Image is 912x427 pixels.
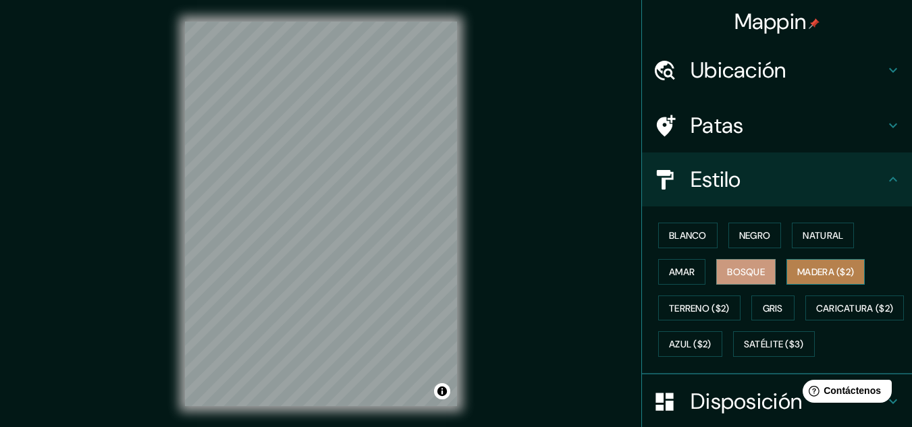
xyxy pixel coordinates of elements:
[185,22,457,406] canvas: Mapa
[658,295,741,321] button: Terreno ($2)
[691,56,786,84] font: Ubicación
[691,165,741,194] font: Estilo
[727,266,765,278] font: Bosque
[642,152,912,206] div: Estilo
[642,98,912,152] div: Patas
[669,302,730,314] font: Terreno ($2)
[716,259,776,285] button: Bosque
[805,295,905,321] button: Caricatura ($2)
[751,295,795,321] button: Gris
[792,223,854,248] button: Natural
[816,302,894,314] font: Caricatura ($2)
[744,339,804,351] font: Satélite ($3)
[763,302,783,314] font: Gris
[658,259,705,285] button: Amar
[803,229,843,241] font: Natural
[809,18,820,29] img: pin-icon.png
[669,229,707,241] font: Blanco
[691,111,744,140] font: Patas
[691,387,802,416] font: Disposición
[434,383,450,399] button: Activar o desactivar atribución
[669,266,695,278] font: Amar
[658,223,718,248] button: Blanco
[797,266,854,278] font: Madera ($2)
[792,374,897,412] iframe: Lanzador de widgets de ayuda
[734,7,807,36] font: Mappin
[728,223,782,248] button: Negro
[733,331,815,357] button: Satélite ($3)
[669,339,712,351] font: Azul ($2)
[658,331,722,357] button: Azul ($2)
[786,259,865,285] button: Madera ($2)
[642,43,912,97] div: Ubicación
[739,229,771,241] font: Negro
